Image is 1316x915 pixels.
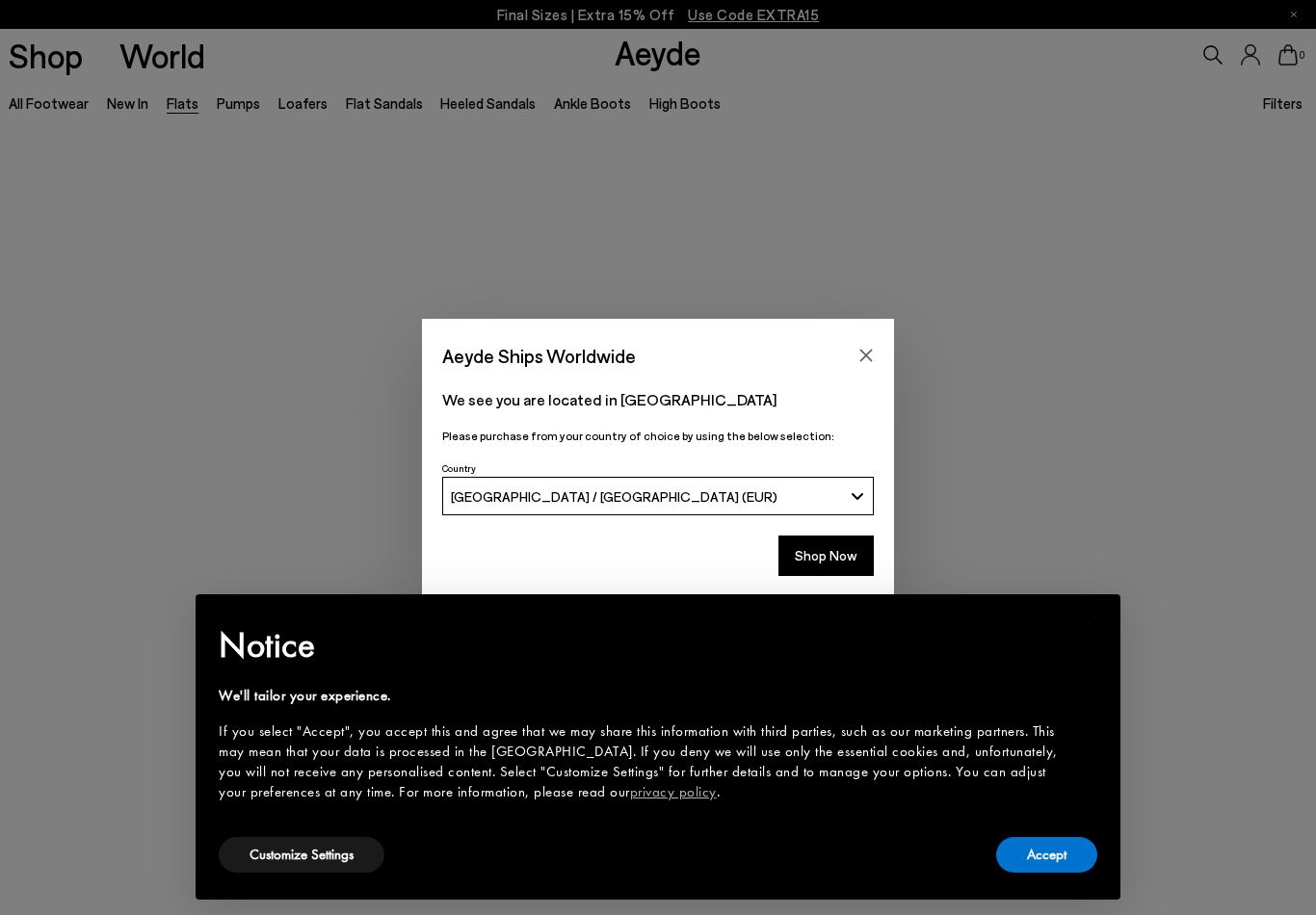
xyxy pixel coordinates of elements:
[442,388,874,411] p: We see you are located in [GEOGRAPHIC_DATA]
[219,837,384,873] button: Customize Settings
[778,536,874,576] button: Shop Now
[1084,608,1096,638] span: ×
[1066,600,1113,646] button: Close this notice
[219,686,1066,706] div: We'll tailor your experience.
[996,837,1097,873] button: Accept
[442,462,476,474] span: Country
[442,339,636,373] span: Aeyde Ships Worldwide
[442,427,874,445] p: Please purchase from your country of choice by using the below selection:
[451,488,777,505] span: [GEOGRAPHIC_DATA] / [GEOGRAPHIC_DATA] (EUR)
[630,782,717,801] a: privacy policy
[219,721,1066,802] div: If you select "Accept", you accept this and agree that we may share this information with third p...
[852,341,881,370] button: Close
[219,620,1066,670] h2: Notice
